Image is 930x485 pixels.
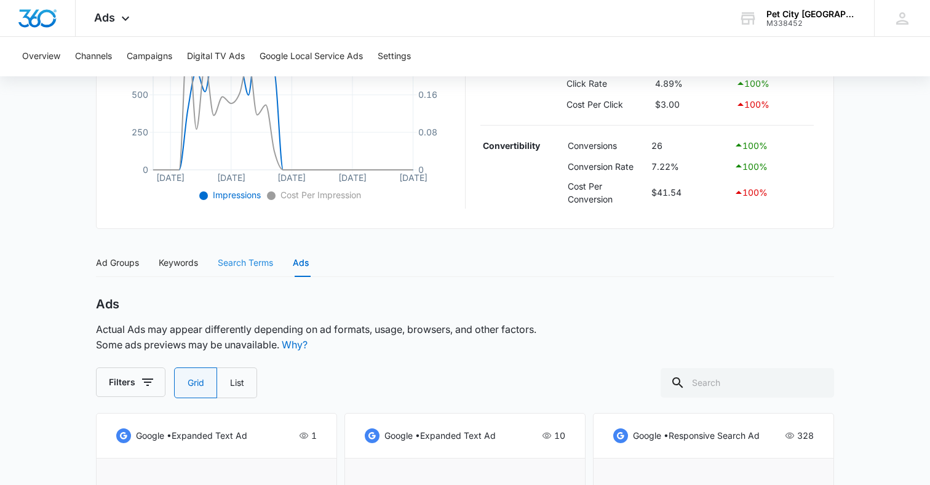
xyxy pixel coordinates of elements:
[143,164,148,175] tspan: 0
[338,172,367,182] tspan: [DATE]
[554,429,565,443] p: 10
[734,185,811,200] div: 100 %
[217,172,245,182] tspan: [DATE]
[174,367,217,398] label: Grid
[565,177,648,209] td: Cost Per Conversion
[217,367,257,398] label: List
[378,37,411,76] button: Settings
[96,297,119,312] h2: Ads
[734,138,811,153] div: 100 %
[766,19,856,28] div: account id
[116,428,131,443] img: google
[399,172,427,182] tspan: [DATE]
[652,73,733,94] td: 4.89%
[311,429,317,443] p: 1
[210,190,261,200] span: Impressions
[159,256,198,270] div: Keywords
[418,89,437,100] tspan: 0.16
[613,428,628,443] img: google
[127,37,172,76] button: Campaigns
[652,94,733,115] td: $3.00
[734,159,811,174] div: 100 %
[22,37,60,76] button: Overview
[187,37,245,76] button: Digital TV Ads
[136,429,247,443] p: google • expanded text ad
[260,37,363,76] button: Google Local Service Ads
[648,135,731,156] td: 26
[277,172,306,182] tspan: [DATE]
[736,76,811,91] div: 100 %
[96,256,139,270] div: Ad Groups
[132,89,148,100] tspan: 500
[218,256,273,270] div: Search Terms
[278,190,361,200] span: Cost Per Impression
[384,429,496,443] p: google • expanded text ad
[282,339,308,351] a: Why?
[565,156,648,177] td: Conversion Rate
[797,429,814,443] p: 328
[94,11,115,24] span: Ads
[365,428,380,443] img: google
[483,140,540,151] strong: Convertibility
[96,367,165,397] button: Filters
[736,97,811,112] div: 100 %
[565,135,648,156] td: Conversions
[661,368,834,398] input: Search
[564,73,653,94] td: Click Rate
[132,127,148,137] tspan: 250
[418,164,424,175] tspan: 0
[564,94,653,115] td: Cost Per Click
[156,172,185,182] tspan: [DATE]
[293,256,309,270] div: Ads
[75,37,112,76] button: Channels
[648,177,731,209] td: $41.54
[96,322,536,353] p: Actual Ads may appear differently depending on ad formats, usage, browsers, and other factors. So...
[648,156,731,177] td: 7.22%
[633,429,760,443] p: google • responsive search ad
[418,127,437,137] tspan: 0.08
[766,9,856,19] div: account name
